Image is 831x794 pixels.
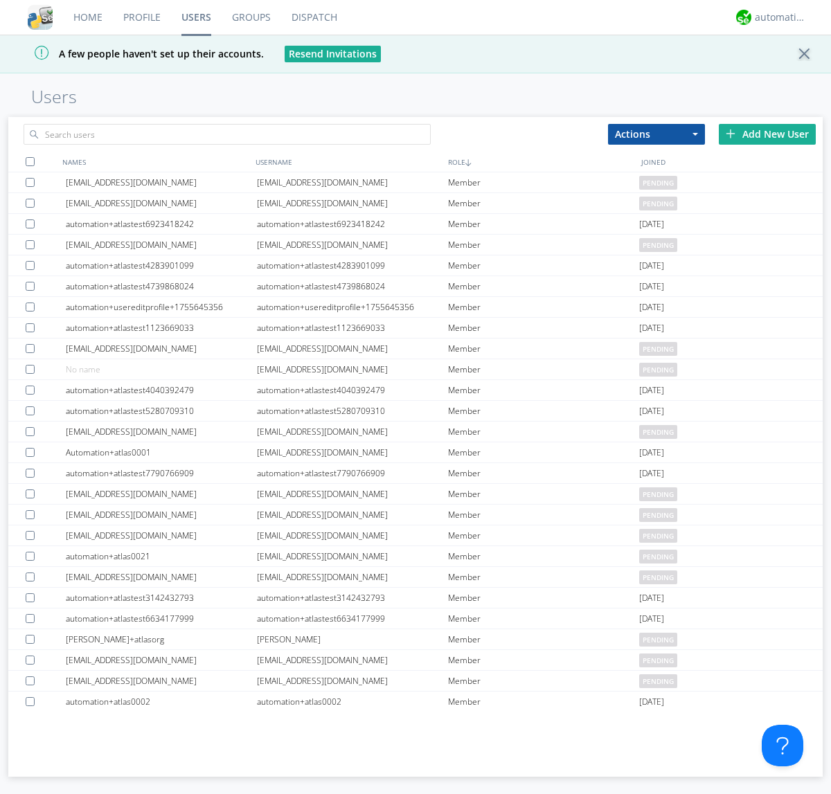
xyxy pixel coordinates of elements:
[257,318,448,338] div: automation+atlastest1123669033
[448,608,639,629] div: Member
[639,318,664,339] span: [DATE]
[639,508,677,522] span: pending
[448,484,639,504] div: Member
[66,255,257,276] div: automation+atlastest4283901099
[639,197,677,210] span: pending
[639,214,664,235] span: [DATE]
[66,692,257,712] div: automation+atlas0002
[257,339,448,359] div: [EMAIL_ADDRESS][DOMAIN_NAME]
[639,176,677,190] span: pending
[448,671,639,691] div: Member
[639,342,677,356] span: pending
[448,422,639,442] div: Member
[639,380,664,401] span: [DATE]
[66,401,257,421] div: automation+atlastest5280709310
[66,608,257,629] div: automation+atlastest6634177999
[8,546,823,567] a: automation+atlas0021[EMAIL_ADDRESS][DOMAIN_NAME]Memberpending
[8,692,823,712] a: automation+atlas0002automation+atlas0002Member[DATE]
[257,484,448,504] div: [EMAIL_ADDRESS][DOMAIN_NAME]
[257,172,448,192] div: [EMAIL_ADDRESS][DOMAIN_NAME]
[66,276,257,296] div: automation+atlastest4739868024
[8,608,823,629] a: automation+atlastest6634177999automation+atlastest6634177999Member[DATE]
[639,442,664,463] span: [DATE]
[257,505,448,525] div: [EMAIL_ADDRESS][DOMAIN_NAME]
[257,401,448,421] div: automation+atlastest5280709310
[639,674,677,688] span: pending
[257,297,448,317] div: automation+usereditprofile+1755645356
[639,588,664,608] span: [DATE]
[66,671,257,691] div: [EMAIL_ADDRESS][DOMAIN_NAME]
[448,255,639,276] div: Member
[448,463,639,483] div: Member
[8,380,823,401] a: automation+atlastest4040392479automation+atlastest4040392479Member[DATE]
[66,484,257,504] div: [EMAIL_ADDRESS][DOMAIN_NAME]
[448,380,639,400] div: Member
[257,442,448,462] div: [EMAIL_ADDRESS][DOMAIN_NAME]
[726,129,735,138] img: plus.svg
[59,152,252,172] div: NAMES
[639,401,664,422] span: [DATE]
[639,255,664,276] span: [DATE]
[24,124,431,145] input: Search users
[448,318,639,338] div: Member
[257,671,448,691] div: [EMAIL_ADDRESS][DOMAIN_NAME]
[66,525,257,545] div: [EMAIL_ADDRESS][DOMAIN_NAME]
[448,588,639,608] div: Member
[639,653,677,667] span: pending
[448,235,639,255] div: Member
[755,10,807,24] div: automation+atlas
[8,463,823,484] a: automation+atlastest7790766909automation+atlastest7790766909Member[DATE]
[8,235,823,255] a: [EMAIL_ADDRESS][DOMAIN_NAME][EMAIL_ADDRESS][DOMAIN_NAME]Memberpending
[8,276,823,297] a: automation+atlastest4739868024automation+atlastest4739868024Member[DATE]
[639,363,677,377] span: pending
[8,318,823,339] a: automation+atlastest1123669033automation+atlastest1123669033Member[DATE]
[448,172,639,192] div: Member
[66,193,257,213] div: [EMAIL_ADDRESS][DOMAIN_NAME]
[66,650,257,670] div: [EMAIL_ADDRESS][DOMAIN_NAME]
[257,193,448,213] div: [EMAIL_ADDRESS][DOMAIN_NAME]
[66,297,257,317] div: automation+usereditprofile+1755645356
[8,525,823,546] a: [EMAIL_ADDRESS][DOMAIN_NAME][EMAIL_ADDRESS][DOMAIN_NAME]Memberpending
[8,567,823,588] a: [EMAIL_ADDRESS][DOMAIN_NAME][EMAIL_ADDRESS][DOMAIN_NAME]Memberpending
[257,567,448,587] div: [EMAIL_ADDRESS][DOMAIN_NAME]
[257,692,448,712] div: automation+atlas0002
[448,629,639,649] div: Member
[257,380,448,400] div: automation+atlastest4040392479
[10,47,264,60] span: A few people haven't set up their accounts.
[448,442,639,462] div: Member
[66,235,257,255] div: [EMAIL_ADDRESS][DOMAIN_NAME]
[257,463,448,483] div: automation+atlastest7790766909
[252,152,445,172] div: USERNAME
[8,172,823,193] a: [EMAIL_ADDRESS][DOMAIN_NAME][EMAIL_ADDRESS][DOMAIN_NAME]Memberpending
[448,505,639,525] div: Member
[257,276,448,296] div: automation+atlastest4739868024
[257,546,448,566] div: [EMAIL_ADDRESS][DOMAIN_NAME]
[66,588,257,608] div: automation+atlastest3142432793
[639,463,664,484] span: [DATE]
[257,650,448,670] div: [EMAIL_ADDRESS][DOMAIN_NAME]
[8,484,823,505] a: [EMAIL_ADDRESS][DOMAIN_NAME][EMAIL_ADDRESS][DOMAIN_NAME]Memberpending
[639,550,677,563] span: pending
[639,608,664,629] span: [DATE]
[448,567,639,587] div: Member
[448,525,639,545] div: Member
[448,339,639,359] div: Member
[639,487,677,501] span: pending
[448,276,639,296] div: Member
[448,692,639,712] div: Member
[66,546,257,566] div: automation+atlas0021
[639,633,677,647] span: pending
[639,529,677,543] span: pending
[448,297,639,317] div: Member
[448,401,639,421] div: Member
[66,318,257,338] div: automation+atlastest1123669033
[448,214,639,234] div: Member
[257,255,448,276] div: automation+atlastest4283901099
[8,588,823,608] a: automation+atlastest3142432793automation+atlastest3142432793Member[DATE]
[66,172,257,192] div: [EMAIL_ADDRESS][DOMAIN_NAME]
[257,525,448,545] div: [EMAIL_ADDRESS][DOMAIN_NAME]
[66,380,257,400] div: automation+atlastest4040392479
[28,5,53,30] img: cddb5a64eb264b2086981ab96f4c1ba7
[66,214,257,234] div: automation+atlastest6923418242
[257,214,448,234] div: automation+atlastest6923418242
